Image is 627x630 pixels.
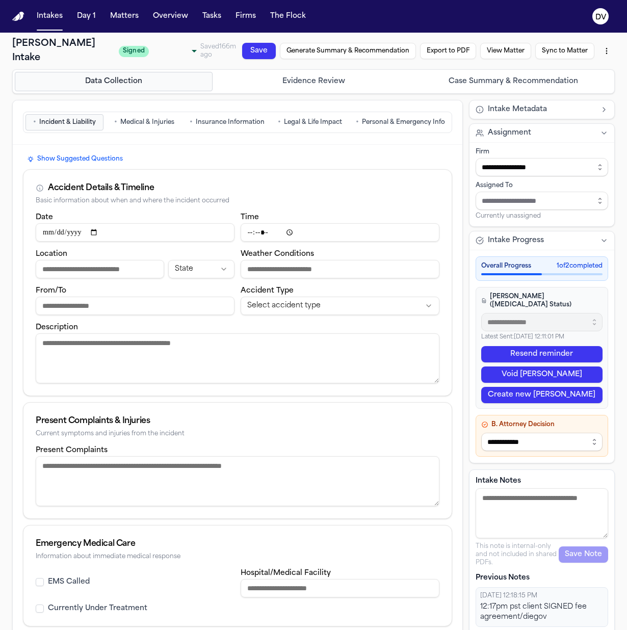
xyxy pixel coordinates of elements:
[12,12,24,21] a: Home
[36,324,78,331] label: Description
[215,72,412,91] button: Go to Evidence Review step
[284,118,342,126] span: Legal & Life Impact
[48,182,154,194] div: Accident Details & Timeline
[557,262,603,270] span: 1 of 2 completed
[198,7,225,25] button: Tasks
[106,114,184,130] button: Go to Medical & Injuries
[168,260,234,278] button: Incident state
[476,148,609,156] div: Firm
[488,128,531,138] span: Assignment
[242,43,276,59] button: Save
[48,577,90,587] label: EMS Called
[36,223,234,242] input: Incident date
[241,260,439,278] input: Weather conditions
[36,333,439,383] textarea: Incident description
[481,387,603,403] button: Create new [PERSON_NAME]
[481,262,531,270] span: Overall Progress
[23,153,127,165] button: Show Suggested Questions
[481,366,603,383] button: Void [PERSON_NAME]
[480,43,531,59] button: View Matter
[36,197,439,205] div: Basic information about when and where the incident occurred
[185,114,269,130] button: Go to Insurance Information
[481,421,603,429] h4: B. Attorney Decision
[469,231,615,250] button: Intake Progress
[12,37,113,65] h1: [PERSON_NAME] Intake
[476,476,609,486] label: Intake Notes
[356,117,359,127] span: •
[351,114,450,130] button: Go to Personal & Emergency Info
[241,579,439,597] input: Hospital or medical facility
[36,214,53,221] label: Date
[241,287,294,295] label: Accident Type
[36,250,67,258] label: Location
[48,603,147,614] label: Currently Under Treatment
[476,212,541,220] span: Currently unassigned
[12,12,24,21] img: Finch Logo
[106,7,143,25] button: Matters
[480,602,604,622] div: 12:17pm pst client SIGNED fee agreement/diegov
[476,542,559,567] p: This note is internal-only and not included in shared PDFs.
[36,415,439,427] div: Present Complaints & Injuries
[266,7,310,25] button: The Flock
[120,118,174,126] span: Medical & Injuries
[476,181,609,190] div: Assigned To
[280,43,416,59] button: Generate Summary & Recommendation
[36,260,164,278] input: Incident location
[420,43,476,59] button: Export to PDF
[73,7,100,25] button: Day 1
[36,538,439,550] div: Emergency Medical Care
[241,214,259,221] label: Time
[476,573,609,583] p: Previous Notes
[196,118,265,126] span: Insurance Information
[33,117,36,127] span: •
[241,223,439,242] input: Incident time
[480,592,604,600] div: [DATE] 12:18:15 PM
[190,117,193,127] span: •
[39,118,96,126] span: Incident & Liability
[481,333,603,342] p: Latest Sent: [DATE] 12:11:01 PM
[362,118,445,126] span: Personal & Emergency Info
[36,456,439,506] textarea: Present complaints
[15,72,612,91] nav: Intake steps
[36,430,439,438] div: Current symptoms and injuries from the incident
[36,553,439,561] div: Information about immediate medical response
[241,569,331,577] label: Hospital/Medical Facility
[476,488,609,538] textarea: Intake notes
[200,44,236,58] span: Saved 166m ago
[488,235,544,246] span: Intake Progress
[488,104,547,115] span: Intake Metadata
[476,192,609,210] input: Assign to staff member
[241,250,314,258] label: Weather Conditions
[36,287,66,295] label: From/To
[149,7,192,25] button: Overview
[481,346,603,362] button: Resend reminder
[414,72,612,91] button: Go to Case Summary & Recommendation step
[271,114,349,130] button: Go to Legal & Life Impact
[469,124,615,142] button: Assignment
[15,72,213,91] button: Go to Data Collection step
[469,100,615,119] button: Intake Metadata
[114,117,117,127] span: •
[25,114,103,130] button: Go to Incident & Liability
[119,46,149,57] span: Signed
[481,293,603,309] h4: [PERSON_NAME] ([MEDICAL_DATA] Status)
[36,297,234,315] input: From/To destination
[33,7,67,25] button: Intakes
[535,43,594,59] button: Sync to Matter
[476,158,609,176] input: Select firm
[36,447,108,454] label: Present Complaints
[278,117,281,127] span: •
[595,14,607,21] text: DV
[231,7,260,25] button: Firms
[598,42,615,60] button: More actions
[119,44,200,58] div: Update intake status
